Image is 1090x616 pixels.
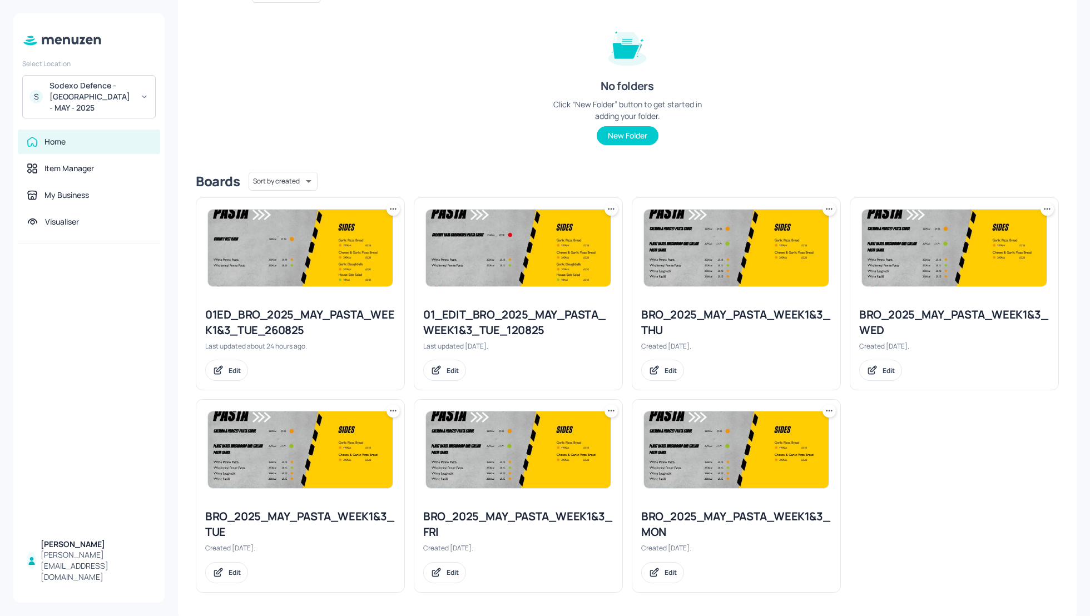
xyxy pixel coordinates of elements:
div: Created [DATE]. [423,543,613,553]
div: Home [44,136,66,147]
div: Edit [229,568,241,577]
div: Edit [883,366,895,375]
img: 2025-05-09-1746794606636msztcnu3tqq.jpeg [426,411,611,488]
img: 2025-08-12-1754999505095tamevpbjhsi.jpeg [426,210,611,286]
img: 2025-08-26-175620186009710gozdg0byfm.jpeg [208,210,393,286]
img: 2025-05-09-1746794606636msztcnu3tqq.jpeg [644,411,829,488]
div: Created [DATE]. [641,341,831,351]
div: [PERSON_NAME][EMAIL_ADDRESS][DOMAIN_NAME] [41,549,151,583]
div: My Business [44,190,89,201]
div: BRO_2025_MAY_PASTA_WEEK1&3_THU [641,307,831,338]
div: Edit [447,366,459,375]
img: 2025-05-09-1746794606636msztcnu3tqq.jpeg [644,210,829,286]
div: Item Manager [44,163,94,174]
div: [PERSON_NAME] [41,539,151,550]
div: Created [DATE]. [205,543,395,553]
div: Sodexo Defence - [GEOGRAPHIC_DATA] - MAY - 2025 [49,80,133,113]
div: Last updated about 24 hours ago. [205,341,395,351]
div: Created [DATE]. [641,543,831,553]
div: BRO_2025_MAY_PASTA_WEEK1&3_FRI [423,509,613,540]
div: Click “New Folder” button to get started in adding your folder. [544,98,711,122]
div: Last updated [DATE]. [423,341,613,351]
div: Created [DATE]. [859,341,1049,351]
div: No folders [601,78,653,94]
div: Sort by created [249,170,318,192]
div: Edit [229,366,241,375]
div: S [29,90,43,103]
div: Edit [447,568,459,577]
img: folder-empty [599,18,655,74]
div: Visualiser [45,216,79,227]
img: 2025-05-09-1746794606636msztcnu3tqq.jpeg [862,210,1047,286]
img: 2025-05-09-1746794606636msztcnu3tqq.jpeg [208,411,393,488]
div: BRO_2025_MAY_PASTA_WEEK1&3_MON [641,509,831,540]
div: Edit [665,568,677,577]
div: BRO_2025_MAY_PASTA_WEEK1&3_WED [859,307,1049,338]
div: Boards [196,172,240,190]
div: 01_EDIT_BRO_2025_MAY_PASTA_WEEK1&3_TUE_120825 [423,307,613,338]
button: New Folder [597,126,658,145]
div: Edit [665,366,677,375]
div: BRO_2025_MAY_PASTA_WEEK1&3_TUE [205,509,395,540]
div: Select Location [22,59,156,68]
div: 01ED_BRO_2025_MAY_PASTA_WEEK1&3_TUE_260825 [205,307,395,338]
